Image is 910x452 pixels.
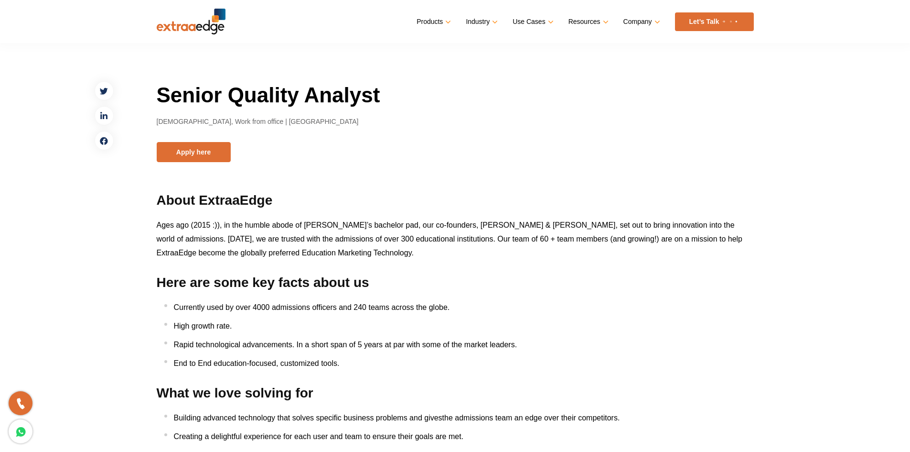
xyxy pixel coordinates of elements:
[157,386,313,400] b: What we love solving for
[174,414,442,422] span: Building advanced technology that solves specific business problems and gives
[157,116,754,128] p: [DEMOGRAPHIC_DATA], Work from office | [GEOGRAPHIC_DATA]
[95,81,114,100] a: twitter
[95,131,114,150] a: facebook
[174,341,517,349] span: Rapid technological advancements. In a short span of 5 years at par with some of the market leaders.
[466,15,496,29] a: Industry
[174,303,450,311] span: Currently used by over 4000 admissions officers and 240 teams across the globe.
[157,142,231,162] button: Apply here
[513,15,551,29] a: Use Cases
[675,12,754,31] a: Let’s Talk
[174,432,464,441] span: Creating a delightful experience for each user and team to ensure their goals are met.
[174,359,340,367] span: End to End education-focused, customized tools.
[623,15,658,29] a: Company
[157,275,369,290] b: Here are some key facts about us
[157,221,743,257] span: Ages ago (2015 :)), in the humble abode of [PERSON_NAME]’s bachelor pad, our co-founders, [PERSON...
[157,193,273,208] b: About ExtraaEdge
[95,106,114,125] a: linkedin
[164,411,754,425] li: the admissions team an edge over their competitors.
[174,322,232,330] span: High growth rate.
[568,15,607,29] a: Resources
[157,81,754,109] h1: Senior Quality Analyst
[417,15,449,29] a: Products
